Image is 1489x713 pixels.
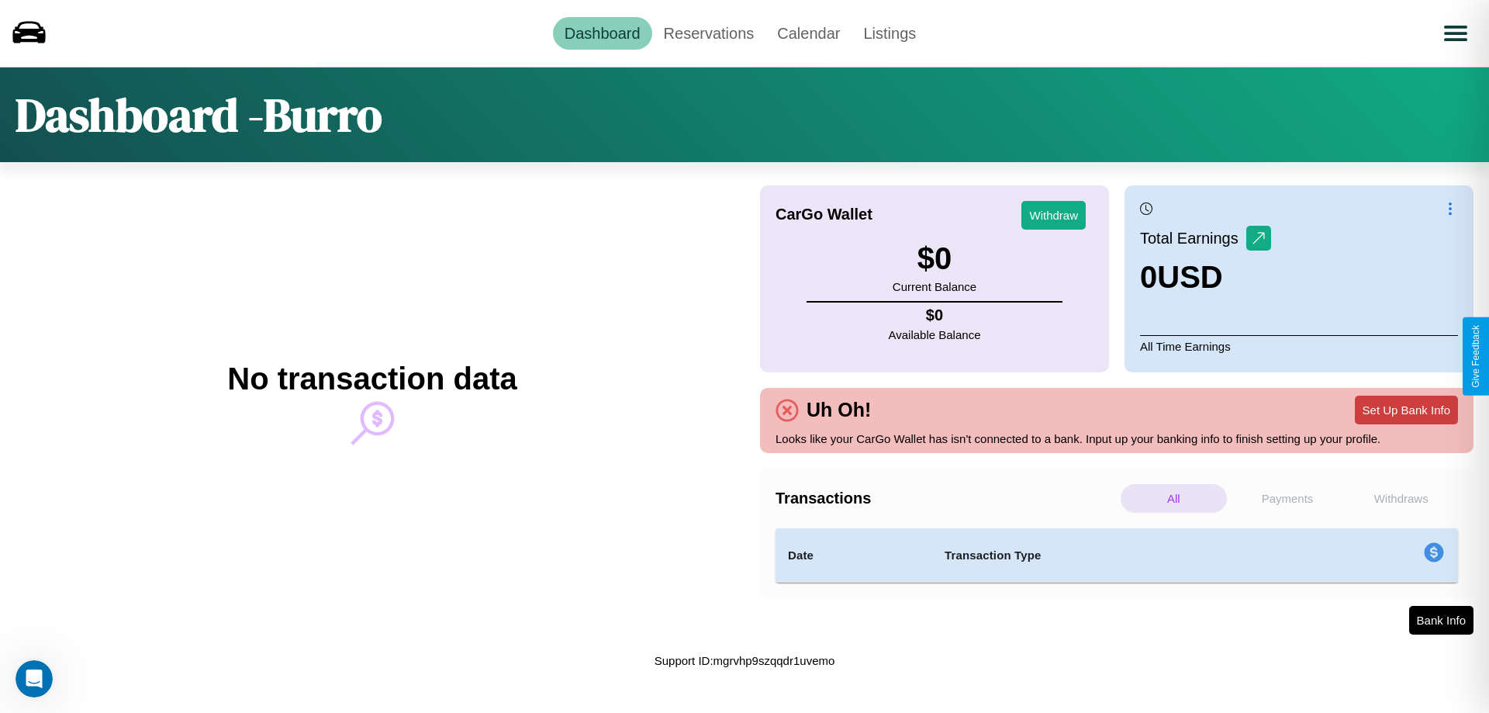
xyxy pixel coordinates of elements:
[1355,396,1458,424] button: Set Up Bank Info
[945,546,1297,565] h4: Transaction Type
[776,490,1117,507] h4: Transactions
[655,650,835,671] p: Support ID: mgrvhp9szqqdr1uvemo
[652,17,766,50] a: Reservations
[1235,484,1341,513] p: Payments
[553,17,652,50] a: Dashboard
[893,276,976,297] p: Current Balance
[1140,260,1271,295] h3: 0 USD
[1021,201,1086,230] button: Withdraw
[1121,484,1227,513] p: All
[889,306,981,324] h4: $ 0
[16,83,382,147] h1: Dashboard - Burro
[776,528,1458,583] table: simple table
[765,17,852,50] a: Calendar
[1434,12,1477,55] button: Open menu
[1348,484,1454,513] p: Withdraws
[1140,335,1458,357] p: All Time Earnings
[788,546,920,565] h4: Date
[776,428,1458,449] p: Looks like your CarGo Wallet has isn't connected to a bank. Input up your banking info to finish ...
[893,241,976,276] h3: $ 0
[1470,325,1481,388] div: Give Feedback
[1409,606,1473,635] button: Bank Info
[16,660,53,697] iframe: Intercom live chat
[852,17,928,50] a: Listings
[227,362,516,396] h2: No transaction data
[889,324,981,345] p: Available Balance
[1140,224,1246,252] p: Total Earnings
[799,399,879,421] h4: Uh Oh!
[776,206,872,223] h4: CarGo Wallet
